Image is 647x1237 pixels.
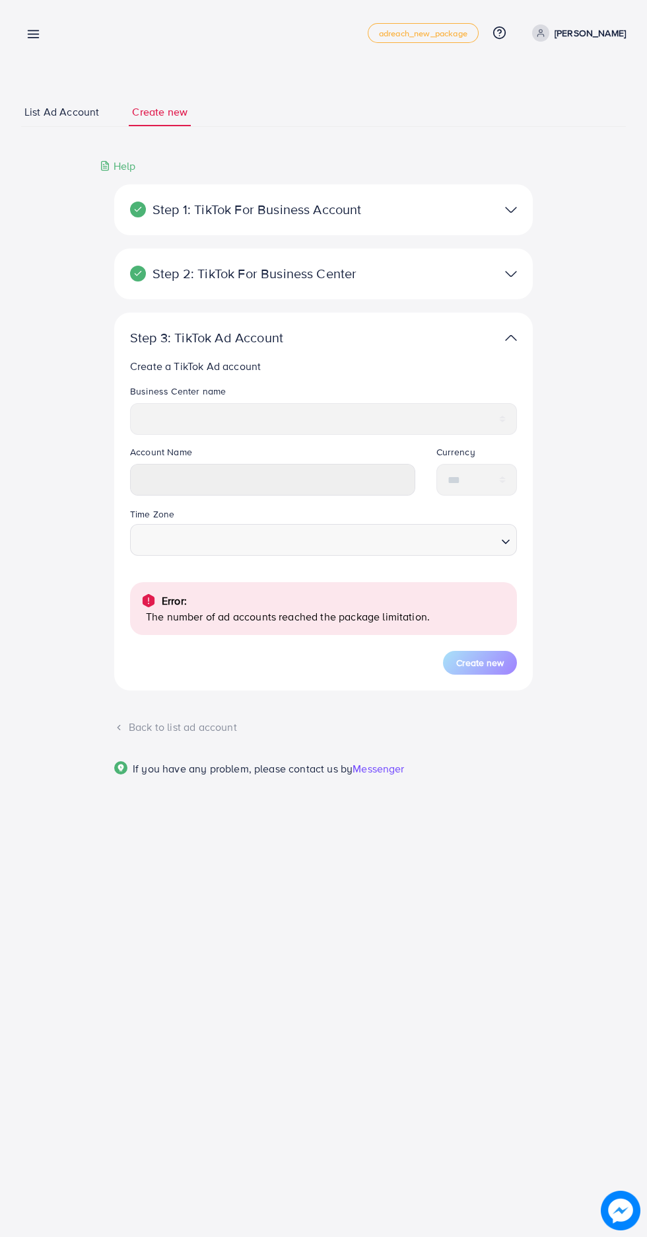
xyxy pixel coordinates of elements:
a: adreach_new_package [368,23,479,43]
p: Create a TikTok Ad account [130,358,517,374]
p: Step 3: TikTok Ad Account [130,330,381,346]
img: TikTok partner [505,328,517,348]
p: Step 2: TikTok For Business Center [130,266,381,281]
label: Time Zone [130,507,174,521]
legend: Currency [436,445,518,464]
p: Step 1: TikTok For Business Account [130,202,381,217]
div: Search for option [130,524,517,556]
span: Messenger [353,761,404,776]
p: The number of ad accounts reached the package limitation. [146,609,506,624]
p: [PERSON_NAME] [555,25,626,41]
span: adreach_new_package [379,29,467,38]
legend: Account Name [130,445,415,464]
img: Popup guide [114,761,127,774]
legend: Business Center name [130,385,517,403]
img: image [601,1191,640,1230]
img: TikTok partner [505,200,517,219]
div: Back to list ad account [114,720,533,735]
p: Error: [162,593,187,609]
div: Help [100,159,136,174]
span: List Ad Account [24,104,99,120]
span: If you have any problem, please contact us by [133,761,353,776]
span: Create new [132,104,187,120]
button: Create new [443,651,517,675]
span: Create new [456,656,504,669]
img: alert [141,593,156,609]
input: Search for option [136,528,496,552]
img: TikTok partner [505,264,517,283]
a: [PERSON_NAME] [527,24,626,42]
